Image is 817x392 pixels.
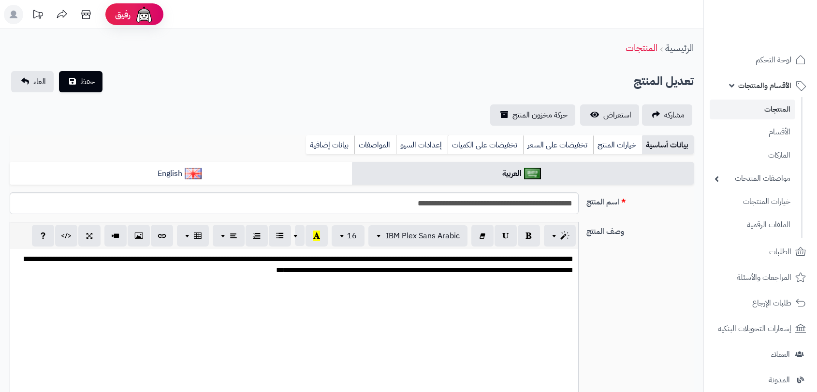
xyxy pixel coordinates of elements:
[593,135,642,155] a: خيارات المنتج
[710,168,795,189] a: مواصفات المنتجات
[524,168,541,179] img: العربية
[80,76,95,87] span: حفظ
[512,109,568,121] span: حركة مخزون المنتج
[710,122,795,143] a: الأقسام
[332,225,365,247] button: 16
[626,41,657,55] a: المنتجات
[665,41,694,55] a: الرئيسية
[134,5,154,24] img: ai-face.png
[756,53,791,67] span: لوحة التحكم
[710,48,811,72] a: لوحة التحكم
[642,135,694,155] a: بيانات أساسية
[718,322,791,335] span: إشعارات التحويلات البنكية
[583,192,698,208] label: اسم المنتج
[664,109,685,121] span: مشاركه
[59,71,102,92] button: حفظ
[769,245,791,259] span: الطلبات
[115,9,131,20] span: رفيق
[771,348,790,361] span: العملاء
[751,7,808,28] img: logo-2.png
[396,135,448,155] a: إعدادات السيو
[306,135,354,155] a: بيانات إضافية
[26,5,50,27] a: تحديثات المنصة
[710,100,795,119] a: المنتجات
[634,72,694,91] h2: تعديل المنتج
[11,71,54,92] a: الغاء
[490,104,575,126] a: حركة مخزون المنتج
[352,162,694,186] a: العربية
[738,79,791,92] span: الأقسام والمنتجات
[448,135,523,155] a: تخفيضات على الكميات
[710,266,811,289] a: المراجعات والأسئلة
[603,109,631,121] span: استعراض
[710,291,811,315] a: طلبات الإرجاع
[710,145,795,166] a: الماركات
[33,76,46,87] span: الغاء
[752,296,791,310] span: طلبات الإرجاع
[580,104,639,126] a: استعراض
[710,317,811,340] a: إشعارات التحويلات البنكية
[710,368,811,392] a: المدونة
[642,104,692,126] a: مشاركه
[583,222,698,237] label: وصف المنتج
[185,168,202,179] img: English
[769,373,790,387] span: المدونة
[737,271,791,284] span: المراجعات والأسئلة
[347,230,357,242] span: 16
[386,230,460,242] span: IBM Plex Sans Arabic
[710,343,811,366] a: العملاء
[710,191,795,212] a: خيارات المنتجات
[10,162,352,186] a: English
[710,240,811,263] a: الطلبات
[523,135,593,155] a: تخفيضات على السعر
[354,135,396,155] a: المواصفات
[710,215,795,235] a: الملفات الرقمية
[368,225,467,247] button: IBM Plex Sans Arabic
